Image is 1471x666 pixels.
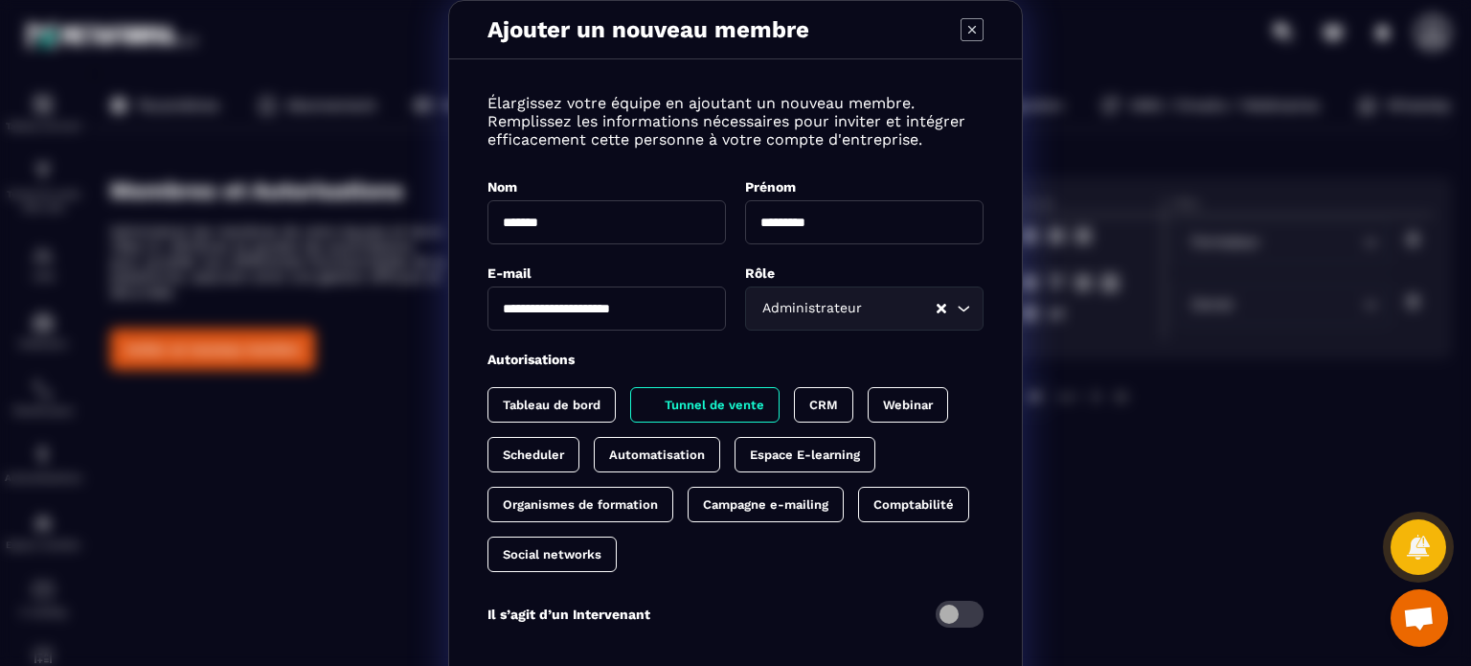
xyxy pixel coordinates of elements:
p: Comptabilité [873,497,954,512]
p: Ajouter un nouveau membre [487,16,809,43]
p: Automatisation [609,448,705,462]
label: Rôle [745,265,775,281]
label: Nom [487,179,517,195]
p: Social networks [503,547,601,562]
p: Organismes de formation [503,497,658,512]
p: Tunnel de vente [665,398,764,412]
div: Ouvrir le chat [1391,589,1448,647]
input: Search for option [866,298,935,319]
button: Clear Selected [937,302,946,316]
label: E-mail [487,265,532,281]
label: Prénom [745,179,796,195]
span: Administrateur [758,298,866,319]
p: Tableau de bord [503,398,600,412]
p: Élargissez votre équipe en ajoutant un nouveau membre. Remplissez les informations nécessaires po... [487,94,984,149]
p: Campagne e-mailing [703,497,828,512]
p: CRM [809,398,838,412]
p: Webinar [883,398,933,412]
p: Il s’agit d’un Intervenant [487,607,650,622]
label: Autorisations [487,352,575,367]
div: Search for option [745,287,984,331]
p: Espace E-learning [750,448,860,462]
p: Scheduler [503,448,564,462]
